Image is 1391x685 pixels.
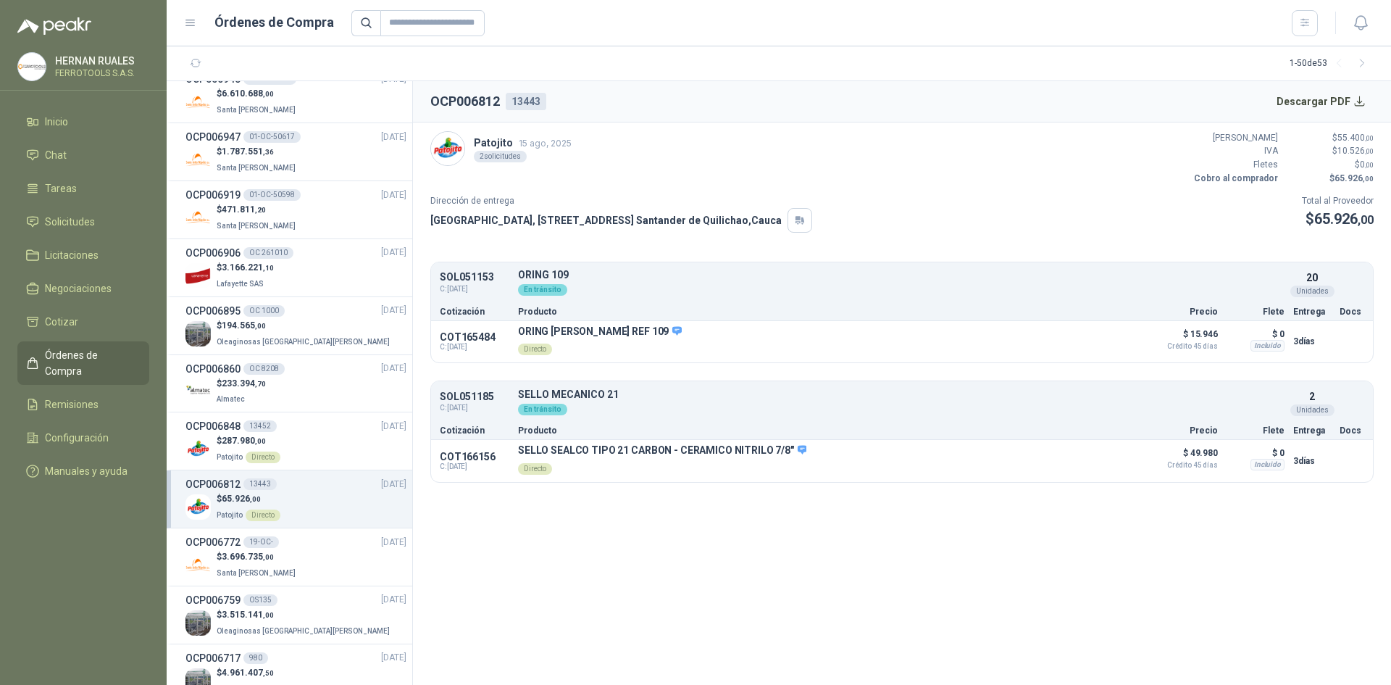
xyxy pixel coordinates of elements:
img: Company Logo [185,552,211,578]
p: $ [1287,158,1374,172]
p: $ [217,203,298,217]
span: Lafayette SAS [217,280,264,288]
p: $ [217,145,298,159]
img: Company Logo [185,321,211,346]
span: Oleaginosas [GEOGRAPHIC_DATA][PERSON_NAME] [217,627,390,635]
img: Company Logo [185,494,211,520]
a: Remisiones [17,391,149,418]
p: FERROTOOLS S.A.S. [55,69,146,78]
span: Solicitudes [45,214,95,230]
a: OCP00694701-OC-50617[DATE] Company Logo$1.787.551,36Santa [PERSON_NAME] [185,129,406,175]
img: Company Logo [185,263,211,288]
span: 1.787.551 [222,146,274,157]
span: ,70 [255,380,266,388]
span: ,00 [263,90,274,98]
div: Unidades [1290,404,1334,416]
a: Cotizar [17,308,149,336]
span: ,00 [1365,161,1374,169]
p: Docs [1340,307,1364,316]
span: 3.166.221 [222,262,274,273]
p: SOL051153 [440,272,509,283]
h3: OCP006717 [185,650,241,666]
div: Directo [518,344,552,355]
div: 13443 [506,93,546,110]
a: OCP00681213443[DATE] Company Logo$65.926,00PatojitoDirecto [185,476,406,522]
div: 1 - 50 de 53 [1290,52,1374,75]
h3: OCP006906 [185,245,241,261]
span: ,00 [263,553,274,561]
div: OS135 [243,594,277,606]
p: $ 15.946 [1145,325,1218,350]
h1: Órdenes de Compra [214,12,334,33]
div: 13443 [243,478,277,490]
span: 233.394 [222,378,266,389]
p: Precio [1145,307,1218,316]
div: 01-OC-50598 [243,189,301,201]
h3: OCP006895 [185,303,241,319]
span: Santa [PERSON_NAME] [217,222,296,230]
span: Chat [45,147,67,163]
p: ORING [PERSON_NAME] REF 109 [518,325,682,339]
p: Cotización [440,307,509,316]
img: Company Logo [431,132,464,165]
div: 19-OC- [243,536,279,548]
span: [DATE] [381,304,406,317]
span: ,50 [263,669,274,677]
p: $ 0 [1227,325,1285,343]
span: Crédito 45 días [1145,343,1218,350]
span: 15 ago, 2025 [519,138,572,149]
p: Total al Proveedor [1302,194,1374,208]
span: 4.961.407 [222,668,274,678]
span: ,00 [1358,213,1374,227]
p: $ [217,377,266,391]
p: Dirección de entrega [430,194,812,208]
span: Patojito [217,453,243,461]
a: Licitaciones [17,241,149,269]
a: OCP006759OS135[DATE] Company Logo$3.515.141,00Oleaginosas [GEOGRAPHIC_DATA][PERSON_NAME] [185,592,406,638]
a: Configuración [17,424,149,452]
p: Producto [518,426,1137,435]
span: 3.696.735 [222,552,274,562]
span: 55.400 [1337,133,1374,143]
a: Manuales y ayuda [17,457,149,485]
p: Entrega [1293,426,1331,435]
span: Cotizar [45,314,78,330]
h3: OCP006812 [185,476,241,492]
span: Manuales y ayuda [45,463,128,479]
div: Directo [246,452,280,463]
img: Company Logo [185,205,211,231]
h3: OCP006947 [185,129,241,145]
div: En tránsito [518,404,567,415]
p: 20 [1306,270,1318,286]
p: $ [217,608,393,622]
h3: OCP006759 [185,592,241,608]
span: [DATE] [381,362,406,375]
a: OCP00677219-OC-[DATE] Company Logo$3.696.735,00Santa [PERSON_NAME] [185,534,406,580]
span: 65.926 [1334,173,1374,183]
span: ,10 [263,264,274,272]
span: C: [DATE] [440,343,509,352]
div: En tránsito [518,284,567,296]
p: $ [217,319,393,333]
span: Almatec [217,395,245,403]
p: HERNAN RUALES [55,56,146,66]
p: $ [1287,131,1374,145]
span: Remisiones [45,397,99,412]
a: OCP006895OC 1000[DATE] Company Logo$194.565,00Oleaginosas [GEOGRAPHIC_DATA][PERSON_NAME] [185,303,406,349]
p: [GEOGRAPHIC_DATA], [STREET_ADDRESS] Santander de Quilichao , Cauca [430,212,782,228]
a: OCP00694819-OC-4714[DATE] Company Logo$6.610.688,00Santa [PERSON_NAME] [185,71,406,117]
span: Órdenes de Compra [45,347,135,379]
span: [DATE] [381,651,406,665]
a: OCP00691901-OC-50598[DATE] Company Logo$471.811,20Santa [PERSON_NAME] [185,187,406,233]
div: 13452 [243,420,277,432]
span: ,00 [1365,147,1374,155]
span: ,36 [263,148,274,156]
p: Flete [1227,307,1285,316]
div: Directo [246,510,280,521]
span: Santa [PERSON_NAME] [217,106,296,114]
h3: OCP006919 [185,187,241,203]
span: Crédito 45 días [1145,462,1218,469]
p: $ [217,492,280,506]
p: 2 [1309,389,1315,404]
a: Tareas [17,175,149,202]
